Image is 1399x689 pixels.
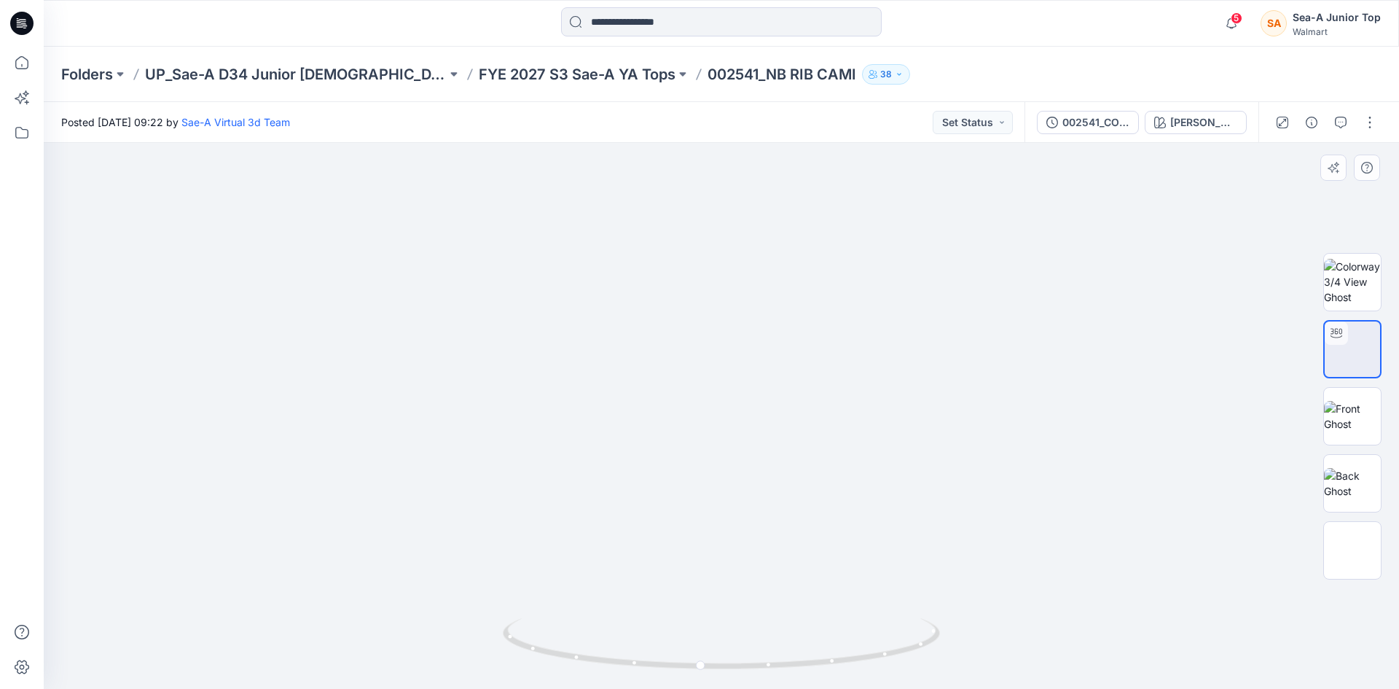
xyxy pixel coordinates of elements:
[1324,468,1381,499] img: Back Ghost
[181,116,290,128] a: Sae-A Virtual 3d Team
[862,64,910,85] button: 38
[1324,401,1381,432] img: Front Ghost
[61,114,290,130] span: Posted [DATE] 09:22 by
[145,64,447,85] a: UP_Sae-A D34 Junior [DEMOGRAPHIC_DATA] top
[1300,111,1323,134] button: Details
[1261,10,1287,36] div: SA
[1145,111,1247,134] button: [PERSON_NAME]
[1293,26,1381,37] div: Walmart
[880,66,892,82] p: 38
[708,64,856,85] p: 002541_NB RIB CAMI
[1062,114,1129,131] div: 002541_COLORS
[479,64,675,85] a: FYE 2027 S3 Sae-A YA Tops
[1231,12,1242,24] span: 5
[1037,111,1139,134] button: 002541_COLORS
[1170,114,1237,131] div: [PERSON_NAME]
[61,64,113,85] a: Folders
[1324,259,1381,305] img: Colorway 3/4 View Ghost
[1293,9,1381,26] div: Sea-A Junior Top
